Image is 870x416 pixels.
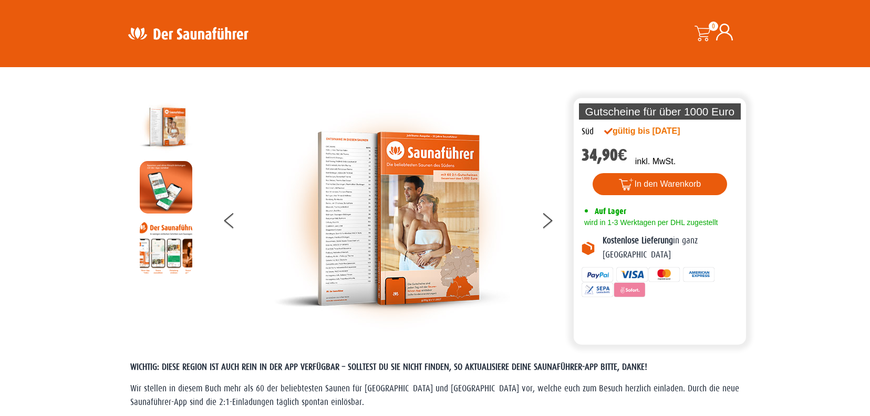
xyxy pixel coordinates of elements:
span: wird in 1-3 Werktagen per DHL zugestellt [582,218,718,227]
img: MOCKUP-iPhone_regional [140,161,192,214]
p: inkl. MwSt. [635,155,676,168]
img: der-saunafuehrer-2025-sued [274,101,510,337]
span: 0 [709,22,718,31]
p: Gutscheine für über 1000 Euro [579,103,741,120]
div: Süd [582,125,594,138]
bdi: 34,90 [582,145,627,165]
img: der-saunafuehrer-2025-sued [140,101,192,153]
span: Auf Lager [595,206,626,216]
img: Anleitung7tn [140,221,192,274]
span: Wir stellen in diesem Buch mehr als 60 der beliebtesten Saunen für [GEOGRAPHIC_DATA] und [GEOGRAP... [130,383,739,407]
p: in ganz [GEOGRAPHIC_DATA] [603,234,738,262]
b: Kostenlose Lieferung [603,236,673,246]
span: € [618,145,627,165]
button: In den Warenkorb [593,173,728,195]
span: WICHTIG: DIESE REGION IST AUCH REIN IN DER APP VERFÜGBAR – SOLLTEST DU SIE NICHT FINDEN, SO AKTUA... [130,362,647,372]
div: gültig bis [DATE] [604,125,703,137]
